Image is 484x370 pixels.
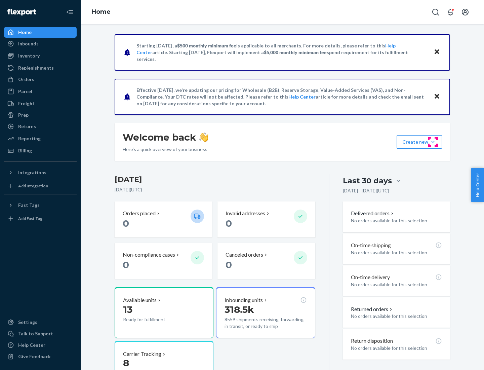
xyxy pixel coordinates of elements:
[351,217,442,224] p: No orders available for this selection
[136,42,427,63] p: Starting [DATE], a is applicable to all merchants. For more details, please refer to this article...
[18,88,32,95] div: Parcel
[123,218,129,229] span: 0
[4,167,77,178] button: Integrations
[351,281,442,288] p: No orders available for this selection
[4,213,77,224] a: Add Fast Tag
[264,49,327,55] span: $5,000 monthly minimum fee
[433,47,441,57] button: Close
[217,243,315,279] button: Canceled orders 0
[351,337,393,345] p: Return disposition
[429,5,442,19] button: Open Search Box
[18,169,46,176] div: Integrations
[4,200,77,211] button: Fast Tags
[18,342,45,348] div: Help Center
[7,9,36,15] img: Flexport logo
[18,202,40,209] div: Fast Tags
[433,92,441,102] button: Close
[4,38,77,49] a: Inbounds
[18,52,40,59] div: Inventory
[18,112,29,118] div: Prep
[4,50,77,61] a: Inventory
[18,65,54,71] div: Replenishments
[18,147,32,154] div: Billing
[4,98,77,109] a: Freight
[458,5,472,19] button: Open account menu
[115,287,213,338] button: Available units13Ready for fulfillment
[18,135,41,142] div: Reporting
[351,273,390,281] p: On-time delivery
[136,87,427,107] p: Effective [DATE], we're updating our pricing for Wholesale (B2B), Reserve Storage, Value-Added Se...
[123,296,157,304] p: Available units
[351,210,395,217] button: Delivered orders
[4,133,77,144] a: Reporting
[123,210,156,217] p: Orders placed
[18,330,53,337] div: Talk to Support
[4,74,77,85] a: Orders
[123,316,185,323] p: Ready for fulfillment
[444,5,457,19] button: Open notifications
[226,259,232,270] span: 0
[91,8,111,15] a: Home
[4,351,77,362] button: Give Feedback
[115,186,315,193] p: [DATE] ( UTC )
[115,174,315,185] h3: [DATE]
[18,123,36,130] div: Returns
[63,5,77,19] button: Close Navigation
[177,43,236,48] span: $500 monthly minimum fee
[471,168,484,202] button: Help Center
[123,146,208,153] p: Here’s a quick overview of your business
[4,340,77,350] a: Help Center
[4,328,77,339] a: Talk to Support
[225,316,307,330] p: 8559 shipments receiving, forwarding, in transit, or ready to ship
[4,86,77,97] a: Parcel
[351,305,394,313] button: Returned orders
[351,242,391,249] p: On-time shipping
[18,40,39,47] div: Inbounds
[18,216,42,221] div: Add Fast Tag
[343,187,389,194] p: [DATE] - [DATE] ( UTC )
[226,251,263,259] p: Canceled orders
[18,29,32,36] div: Home
[4,317,77,328] a: Settings
[343,176,392,186] div: Last 30 days
[123,357,129,369] span: 8
[226,210,265,217] p: Invalid addresses
[123,251,175,259] p: Non-compliance cases
[115,243,212,279] button: Non-compliance cases 0
[18,76,34,83] div: Orders
[4,27,77,38] a: Home
[123,304,132,315] span: 13
[397,135,442,149] button: Create new
[123,259,129,270] span: 0
[18,183,48,189] div: Add Integration
[217,201,315,237] button: Invalid addresses 0
[225,296,263,304] p: Inbounding units
[18,319,37,326] div: Settings
[18,353,51,360] div: Give Feedback
[351,345,442,351] p: No orders available for this selection
[216,287,315,338] button: Inbounding units318.5k8559 shipments receiving, forwarding, in transit, or ready to ship
[123,350,161,358] p: Carrier Tracking
[4,110,77,120] a: Prep
[18,100,35,107] div: Freight
[123,131,208,143] h1: Welcome back
[4,181,77,191] a: Add Integration
[86,2,116,22] ol: breadcrumbs
[226,218,232,229] span: 0
[288,94,316,100] a: Help Center
[4,63,77,73] a: Replenishments
[225,304,254,315] span: 318.5k
[351,313,442,320] p: No orders available for this selection
[351,249,442,256] p: No orders available for this selection
[199,133,208,142] img: hand-wave emoji
[4,145,77,156] a: Billing
[4,121,77,132] a: Returns
[115,201,212,237] button: Orders placed 0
